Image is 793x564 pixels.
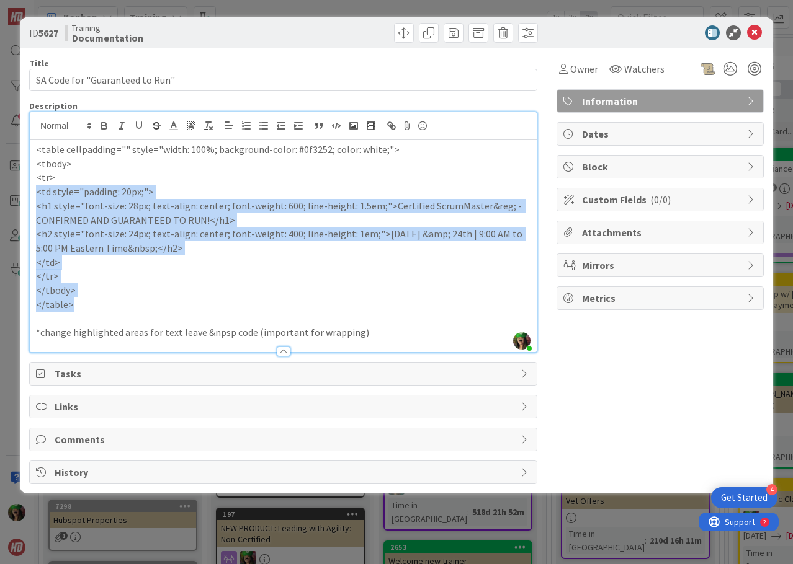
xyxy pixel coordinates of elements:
[36,143,531,157] p: <table cellpadding="" style="width: 100%; background-color: #0f3252; color: white;">
[65,5,68,15] div: 2
[582,258,741,273] span: Mirrors
[36,283,531,297] p: </tbody>
[38,27,58,39] b: 5627
[36,269,531,283] p: </tr>
[36,297,531,312] p: </table>
[36,185,531,199] p: <td style="padding: 20px;">
[582,192,741,207] span: Custom Fields
[36,255,531,270] p: </td>
[36,325,531,340] p: *change highlighted areas for text leave &npsp code (important for wrapping)
[650,193,671,206] span: ( 0/0 )
[624,61,665,76] span: Watchers
[29,58,49,69] label: Title
[26,2,56,17] span: Support
[513,332,531,350] img: zMbp8UmSkcuFrGHA6WMwLokxENeDinhm.jpg
[721,491,768,504] div: Get Started
[55,399,514,414] span: Links
[570,61,598,76] span: Owner
[582,291,741,306] span: Metrics
[55,432,514,447] span: Comments
[55,465,514,480] span: History
[29,69,537,91] input: type card name here...
[582,94,741,108] span: Information
[36,199,531,227] p: <h1 style="font-size: 28px; text-align: center; font-weight: 600; line-height: 1.5em;">Certified ...
[29,100,78,112] span: Description
[582,225,741,240] span: Attachments
[582,159,741,174] span: Block
[36,157,531,171] p: <tbody>
[711,487,777,508] div: Open Get Started checklist, remaining modules: 4
[72,33,143,43] b: Documentation
[582,126,741,141] span: Dates
[766,484,777,495] div: 4
[29,25,58,40] span: ID
[55,366,514,381] span: Tasks
[36,227,531,255] p: <h2 style="font-size: 24px; text-align: center; font-weight: 400; line-height: 1em;">[DATE] &amp;...
[72,23,143,33] span: Training
[36,170,531,185] p: <tr>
